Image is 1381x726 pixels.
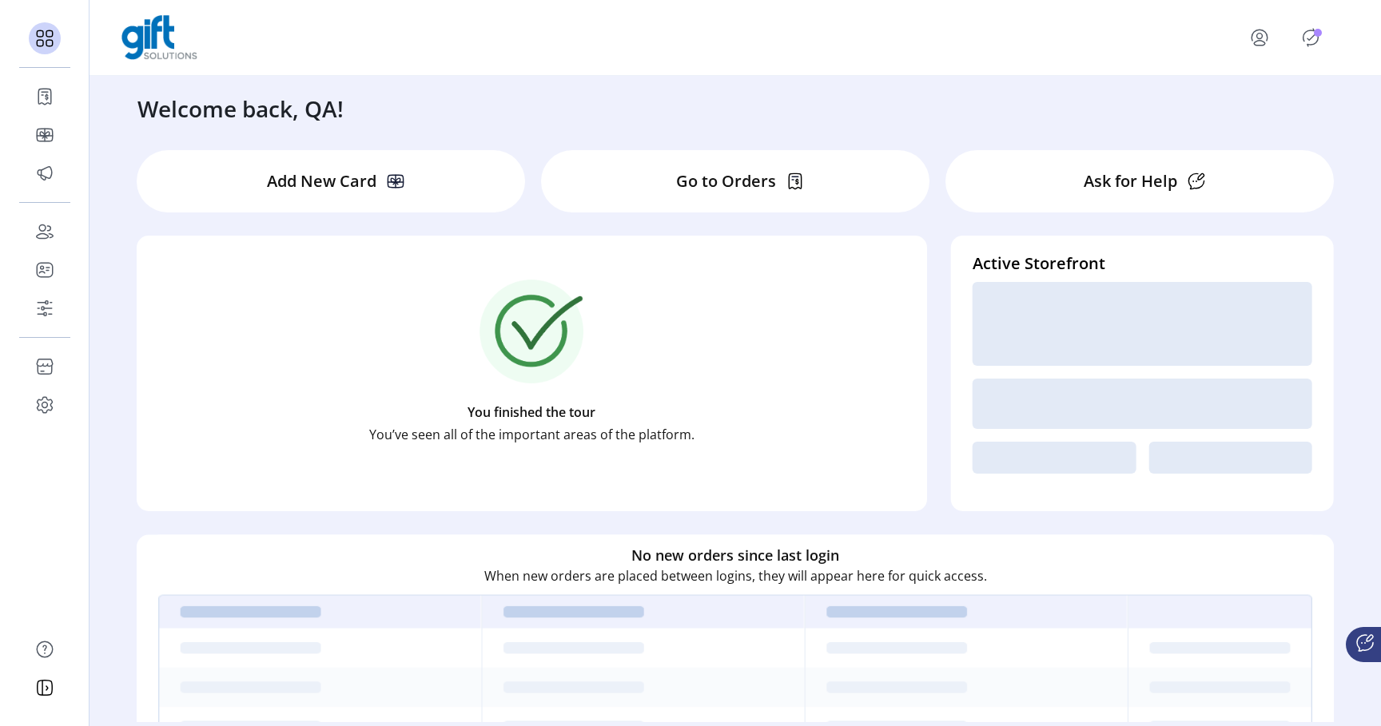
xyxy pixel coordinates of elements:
[1084,169,1177,193] p: Ask for Help
[973,252,1312,276] h4: Active Storefront
[676,169,776,193] p: Go to Orders
[484,566,987,585] p: When new orders are placed between logins, they will appear here for quick access.
[468,403,595,422] p: You finished the tour
[1298,25,1323,50] button: Publisher Panel
[369,425,694,444] p: You’ve seen all of the important areas of the platform.
[121,15,197,60] img: logo
[1228,18,1298,57] button: menu
[137,92,344,125] h3: Welcome back, QA!
[267,169,376,193] p: Add New Card
[631,545,839,566] h6: No new orders since last login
